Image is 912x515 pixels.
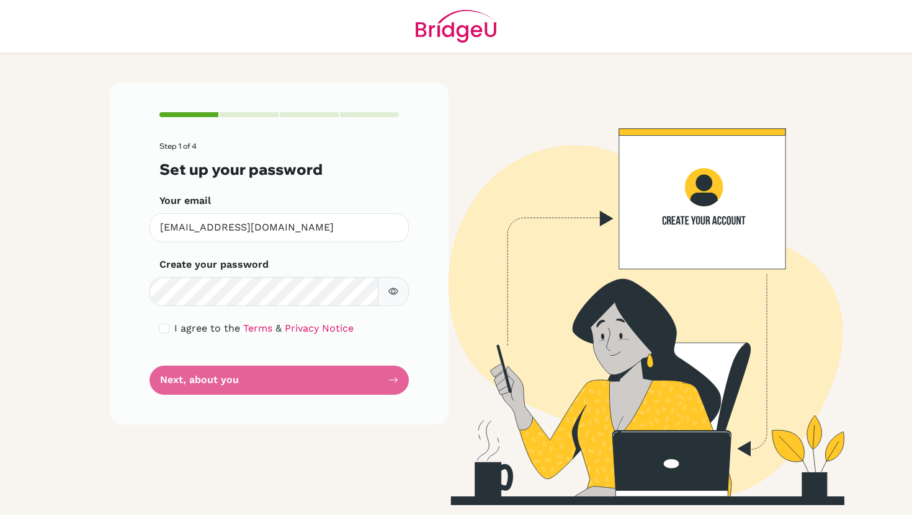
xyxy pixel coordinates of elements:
span: & [275,322,282,334]
label: Create your password [159,257,269,272]
span: I agree to the [174,322,240,334]
label: Your email [159,193,211,208]
input: Insert your email* [150,213,409,242]
h3: Set up your password [159,161,399,178]
a: Terms [243,322,272,334]
a: Privacy Notice [285,322,354,334]
span: Step 1 of 4 [159,141,197,151]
